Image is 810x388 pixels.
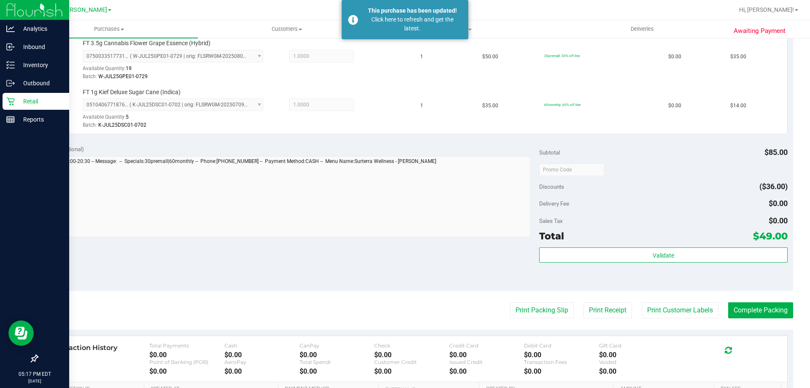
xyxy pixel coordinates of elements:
[6,115,15,124] inline-svg: Reports
[15,78,65,88] p: Outbound
[544,103,580,107] span: 60monthly: 60% off line
[449,342,524,349] div: Credit Card
[4,370,65,378] p: 05:17 PM EDT
[20,25,198,33] span: Purchases
[8,320,34,346] iframe: Resource center
[524,342,599,349] div: Debit Card
[300,359,375,365] div: Total Spendr
[224,367,300,375] div: $0.00
[583,302,632,318] button: Print Receipt
[524,367,599,375] div: $0.00
[6,24,15,33] inline-svg: Analytics
[83,62,273,79] div: Available Quantity:
[482,102,498,110] span: $35.00
[374,342,449,349] div: Check
[83,73,97,79] span: Batch:
[539,217,563,224] span: Sales Tax
[6,79,15,87] inline-svg: Outbound
[553,20,731,38] a: Deliveries
[224,351,300,359] div: $0.00
[769,199,788,208] span: $0.00
[126,114,129,120] span: 5
[15,96,65,106] p: Retail
[15,60,65,70] p: Inventory
[198,20,375,38] a: Customers
[730,53,746,61] span: $35.00
[15,24,65,34] p: Analytics
[599,351,674,359] div: $0.00
[98,73,148,79] span: W-JUL25GPE01-0729
[734,26,786,36] span: Awaiting Payment
[61,6,107,14] span: [PERSON_NAME]
[224,359,300,365] div: AeroPay
[15,114,65,125] p: Reports
[6,61,15,69] inline-svg: Inventory
[374,367,449,375] div: $0.00
[539,247,787,263] button: Validate
[539,149,560,156] span: Subtotal
[539,163,605,176] input: Promo Code
[83,111,273,128] div: Available Quantity:
[668,102,681,110] span: $0.00
[374,351,449,359] div: $0.00
[764,148,788,157] span: $85.00
[642,302,718,318] button: Print Customer Labels
[149,351,224,359] div: $0.00
[83,39,211,47] span: FT 3.5g Cannabis Flower Grape Essence (Hybrid)
[449,351,524,359] div: $0.00
[300,367,375,375] div: $0.00
[198,25,375,33] span: Customers
[420,102,423,110] span: 1
[149,342,224,349] div: Total Payments
[619,25,665,33] span: Deliveries
[599,367,674,375] div: $0.00
[739,6,794,13] span: Hi, [PERSON_NAME]!
[83,122,97,128] span: Batch:
[4,378,65,384] p: [DATE]
[363,15,462,33] div: Click here to refresh and get the latest.
[6,97,15,106] inline-svg: Retail
[98,122,146,128] span: K-JUL25DSC01-0702
[599,342,674,349] div: Gift Card
[83,88,181,96] span: FT 1g Kief Deluxe Sugar Cane (Indica)
[449,367,524,375] div: $0.00
[224,342,300,349] div: Cash
[728,302,793,318] button: Complete Packing
[599,359,674,365] div: Voided
[524,351,599,359] div: $0.00
[759,182,788,191] span: ($36.00)
[482,53,498,61] span: $50.00
[753,230,788,242] span: $49.00
[524,359,599,365] div: Transaction Fees
[539,179,564,194] span: Discounts
[363,6,462,15] div: This purchase has been updated!
[544,54,580,58] span: 30premall: 30% off line
[730,102,746,110] span: $14.00
[653,252,674,259] span: Validate
[15,42,65,52] p: Inbound
[668,53,681,61] span: $0.00
[20,20,198,38] a: Purchases
[420,53,423,61] span: 1
[300,351,375,359] div: $0.00
[149,367,224,375] div: $0.00
[539,200,569,207] span: Delivery Fee
[6,43,15,51] inline-svg: Inbound
[769,216,788,225] span: $0.00
[539,230,564,242] span: Total
[126,65,132,71] span: 19
[300,342,375,349] div: CanPay
[510,302,574,318] button: Print Packing Slip
[149,359,224,365] div: Point of Banking (POB)
[374,359,449,365] div: Customer Credit
[449,359,524,365] div: Issued Credit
